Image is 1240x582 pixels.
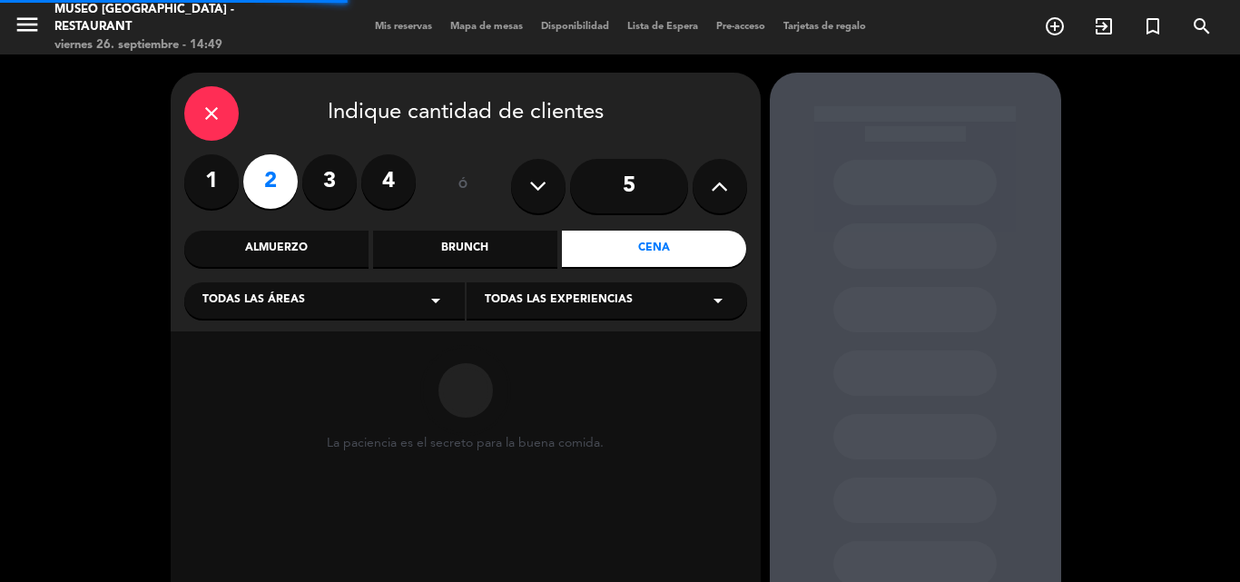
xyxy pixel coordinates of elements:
span: Todas las experiencias [485,291,633,310]
div: Museo [GEOGRAPHIC_DATA] - Restaurant [54,1,297,36]
button: menu [14,11,41,44]
i: arrow_drop_down [707,290,729,311]
i: search [1191,15,1213,37]
i: arrow_drop_down [425,290,447,311]
span: Pre-acceso [707,22,774,32]
i: turned_in_not [1142,15,1164,37]
div: La paciencia es el secreto para la buena comida. [327,436,604,451]
label: 4 [361,154,416,209]
span: Mis reservas [366,22,441,32]
label: 2 [243,154,298,209]
div: Brunch [373,231,557,267]
i: add_circle_outline [1044,15,1066,37]
span: Lista de Espera [618,22,707,32]
label: 3 [302,154,357,209]
i: menu [14,11,41,38]
span: Disponibilidad [532,22,618,32]
div: Cena [562,231,746,267]
label: 1 [184,154,239,209]
i: close [201,103,222,124]
span: Tarjetas de regalo [774,22,875,32]
div: Indique cantidad de clientes [184,86,747,141]
span: Mapa de mesas [441,22,532,32]
div: viernes 26. septiembre - 14:49 [54,36,297,54]
span: Todas las áreas [202,291,305,310]
div: Almuerzo [184,231,369,267]
div: ó [434,154,493,218]
i: exit_to_app [1093,15,1115,37]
